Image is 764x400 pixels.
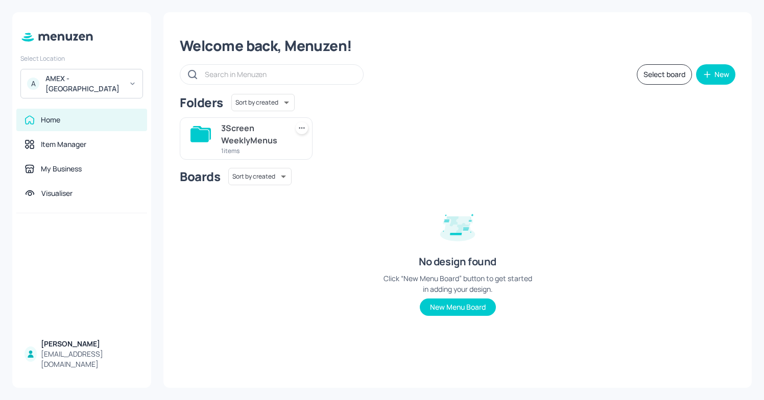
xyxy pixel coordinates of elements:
[41,188,73,198] div: Visualiser
[41,115,60,125] div: Home
[20,54,143,63] div: Select Location
[205,67,353,82] input: Search in Menuzen
[432,199,483,251] img: design-empty
[41,139,86,149] div: Item Manager
[696,64,735,85] button: New
[381,273,534,294] div: Click “New Menu Board” button to get started in adding your design.
[27,78,39,90] div: A
[41,349,139,369] div: [EMAIL_ADDRESS][DOMAIN_NAME]
[221,146,283,155] div: 1 items
[41,164,82,174] div: My Business
[221,122,283,146] div: 3Screen WeeklyMenus
[637,64,692,85] button: Select board
[41,339,139,349] div: [PERSON_NAME]
[714,71,729,78] div: New
[180,168,220,185] div: Boards
[420,298,496,316] button: New Menu Board
[45,73,123,94] div: AMEX - [GEOGRAPHIC_DATA]
[231,92,295,113] div: Sort by created
[180,37,735,55] div: Welcome back, Menuzen!
[419,255,496,269] div: No design found
[180,94,223,111] div: Folders
[228,166,292,187] div: Sort by created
